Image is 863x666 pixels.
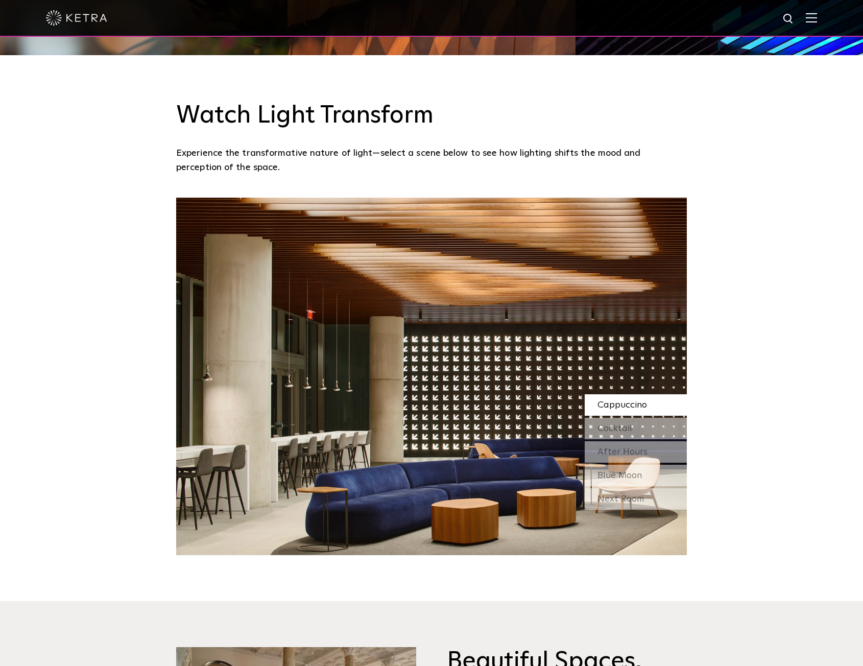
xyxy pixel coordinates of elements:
[597,424,632,433] span: Cocktail
[597,447,648,457] span: After Hours
[176,101,687,131] h3: Watch Light Transform
[176,198,687,555] img: SS_SXSW_Desktop_Cool
[597,471,642,480] span: Blue Moon
[806,13,817,22] img: Hamburger%20Nav.svg
[176,146,682,175] p: Experience the transformative nature of light—select a scene below to see how lighting shifts the...
[46,10,107,26] img: ketra-logo-2019-white
[597,400,647,410] span: Cappuccino
[585,488,687,510] div: Next Room
[782,13,795,26] img: search icon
